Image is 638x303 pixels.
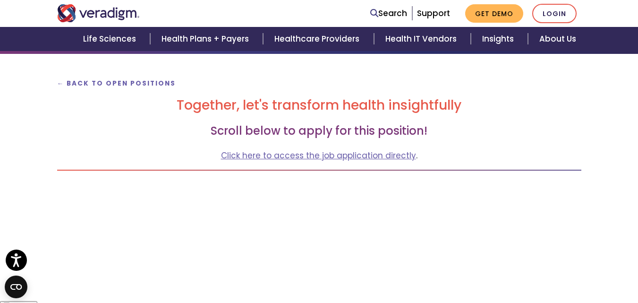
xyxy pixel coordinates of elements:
a: Click here to access the job application directly [221,150,416,161]
a: Health Plans + Payers [150,27,263,51]
img: Veradigm logo [57,4,140,22]
h3: Scroll below to apply for this position! [57,124,581,138]
a: Insights [471,27,528,51]
p: . [57,149,581,162]
iframe: Drift Chat Widget [457,235,627,292]
a: About Us [528,27,587,51]
a: Health IT Vendors [374,27,471,51]
a: ← Back to Open Positions [57,79,176,88]
a: Healthcare Providers [263,27,374,51]
a: Login [532,4,577,23]
a: Support [417,8,450,19]
a: Life Sciences [72,27,150,51]
a: Search [370,7,407,20]
h2: Together, let's transform health insightfully [57,97,581,113]
a: Get Demo [465,4,523,23]
button: Open CMP widget [5,276,27,298]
